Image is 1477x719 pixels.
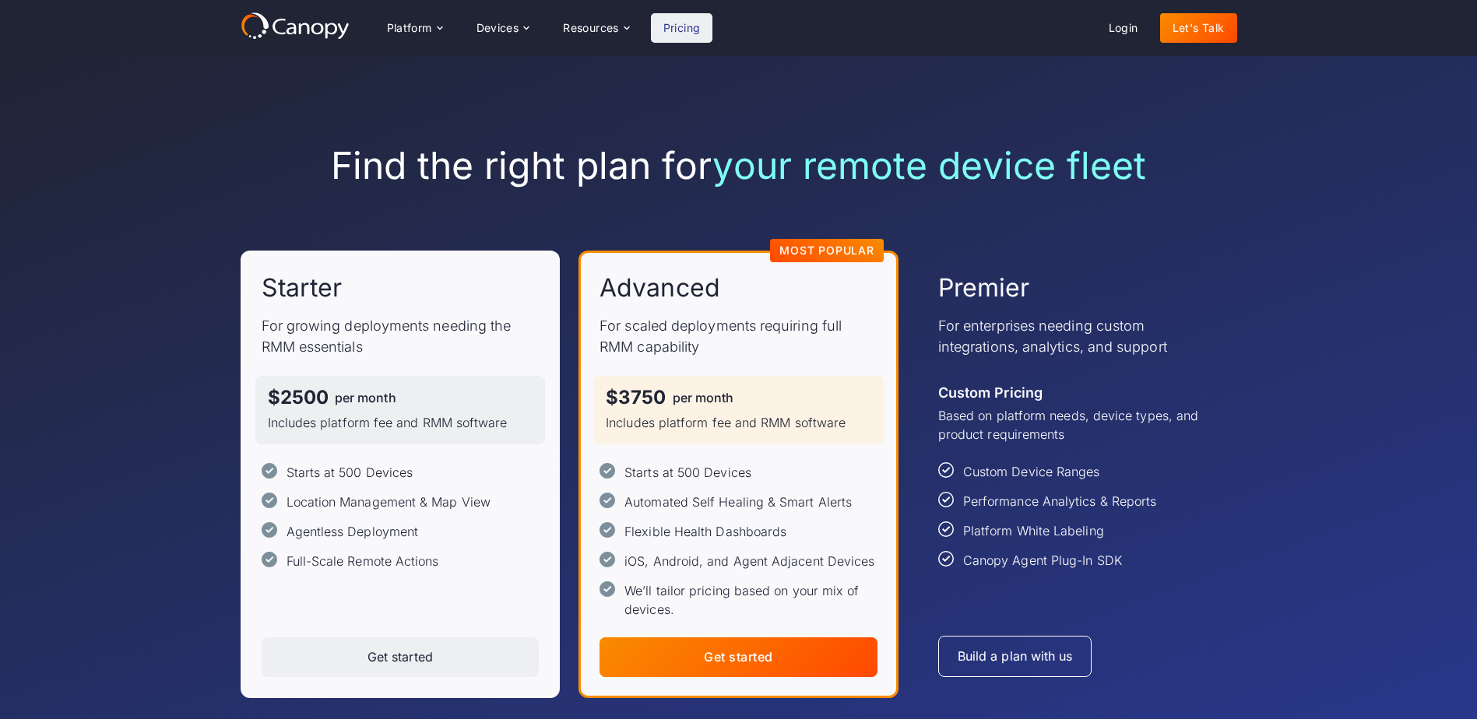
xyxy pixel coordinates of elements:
div: Flexible Health Dashboards [624,522,786,541]
p: Includes platform fee and RMM software [268,413,533,432]
div: Agentless Deployment [287,522,419,541]
div: Most Popular [779,245,874,256]
p: For enterprises needing custom integrations, analytics, and support [938,315,1216,357]
a: Get started [600,637,877,677]
div: per month [673,391,734,404]
h2: Premier [938,272,1030,304]
div: $2500 [268,388,329,407]
div: Automated Self Healing & Smart Alerts [624,493,852,511]
span: your remote device fleet [712,142,1146,188]
div: iOS, Android, and Agent Adjacent Devices [624,552,874,570]
div: $3750 [606,388,666,407]
div: Full-Scale Remote Actions [287,552,439,570]
a: Get started [262,637,540,677]
p: Includes platform fee and RMM software [606,413,871,432]
a: Login [1096,13,1151,43]
div: Location Management & Map View [287,493,491,511]
h2: Advanced [600,272,720,304]
div: Custom Pricing [938,382,1043,403]
div: Canopy Agent Plug-In SDK [963,551,1122,570]
a: Build a plan with us [938,636,1092,677]
p: For scaled deployments requiring full RMM capability [600,315,877,357]
a: Let's Talk [1160,13,1237,43]
div: Starts at 500 Devices [624,463,751,482]
h1: Find the right plan for [241,143,1237,188]
div: Custom Device Ranges [963,462,1100,481]
h2: Starter [262,272,343,304]
div: Performance Analytics & Reports [963,492,1156,510]
div: Platform White Labeling [963,521,1104,540]
div: Build a plan with us [958,649,1073,664]
div: We’ll tailor pricing based on your mix of devices. [624,581,877,619]
p: Based on platform needs, device types, and product requirements [938,406,1216,444]
div: Platform [387,23,432,33]
div: Get started [704,650,772,665]
a: Pricing [651,13,713,43]
p: For growing deployments needing the RMM essentials [262,315,540,357]
div: Devices [477,23,519,33]
div: per month [335,391,396,404]
div: Get started [367,650,433,665]
div: Resources [563,23,619,33]
div: Starts at 500 Devices [287,463,413,482]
